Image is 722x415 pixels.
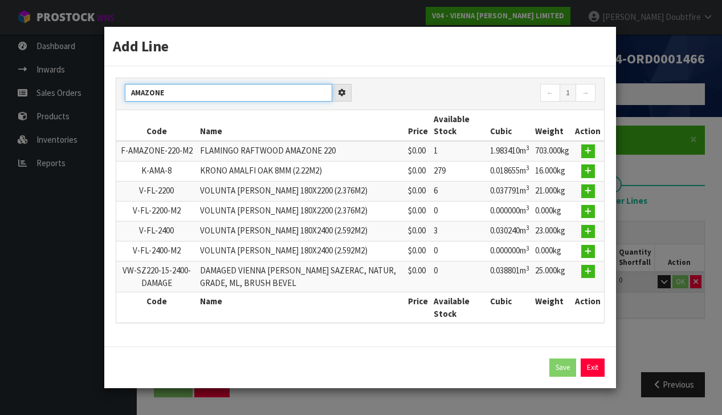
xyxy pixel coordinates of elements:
[116,261,198,292] td: VW-SZ220-15-2400-DAMAGE
[487,221,532,241] td: 0.030240m
[487,110,532,141] th: Cubic
[405,161,431,181] td: $0.00
[526,164,529,172] sup: 3
[532,141,572,162] td: 703.000kg
[526,244,529,252] sup: 3
[116,201,198,221] td: V-FL-2200-M2
[431,161,487,181] td: 279
[431,201,487,221] td: 0
[116,241,198,261] td: V-FL-2400-M2
[532,261,572,292] td: 25.000kg
[487,292,532,323] th: Cubic
[487,141,532,162] td: 1.983410m
[125,84,332,102] input: Search products
[405,141,431,162] td: $0.00
[197,261,405,292] td: DAMAGED VIENNA [PERSON_NAME] SAZERAC, NATUR, GRADE, ML, BRUSH BEVEL
[526,224,529,232] sup: 3
[532,161,572,181] td: 16.000kg
[431,141,487,162] td: 1
[116,141,198,162] td: F-AMAZONE-220-M2
[405,221,431,241] td: $0.00
[197,292,405,323] th: Name
[431,181,487,201] td: 6
[431,110,487,141] th: Available Stock
[116,221,198,241] td: V-FL-2400
[549,358,576,377] button: Save
[197,241,405,261] td: VOLUNTA [PERSON_NAME] 180X2400 (2.592M2)
[405,261,431,292] td: $0.00
[116,110,198,141] th: Code
[405,201,431,221] td: $0.00
[532,292,572,323] th: Weight
[405,110,431,141] th: Price
[560,84,576,102] a: 1
[572,110,603,141] th: Action
[405,292,431,323] th: Price
[116,292,198,323] th: Code
[405,241,431,261] td: $0.00
[572,292,603,323] th: Action
[532,241,572,261] td: 0.000kg
[431,261,487,292] td: 0
[526,264,529,272] sup: 3
[116,181,198,201] td: V-FL-2200
[540,84,560,102] a: ←
[487,161,532,181] td: 0.018655m
[197,181,405,201] td: VOLUNTA [PERSON_NAME] 180X2200 (2.376M2)
[113,35,607,57] h3: Add Line
[431,292,487,323] th: Available Stock
[526,204,529,212] sup: 3
[431,221,487,241] td: 3
[197,110,405,141] th: Name
[197,141,405,162] td: FLAMINGO RAFTWOOD AMAZONE 220
[431,241,487,261] td: 0
[197,221,405,241] td: VOLUNTA [PERSON_NAME] 180X2400 (2.592M2)
[526,144,529,152] sup: 3
[532,221,572,241] td: 23.000kg
[581,358,605,377] a: Exit
[487,241,532,261] td: 0.000000m
[532,110,572,141] th: Weight
[487,181,532,201] td: 0.037791m
[197,201,405,221] td: VOLUNTA [PERSON_NAME] 180X2200 (2.376M2)
[369,84,595,104] nav: Page navigation
[487,261,532,292] td: 0.038801m
[526,184,529,192] sup: 3
[197,161,405,181] td: KRONO AMALFI OAK 8MM (2.22M2)
[532,181,572,201] td: 21.000kg
[116,161,198,181] td: K-AMA-8
[487,201,532,221] td: 0.000000m
[405,181,431,201] td: $0.00
[576,84,595,102] a: →
[532,201,572,221] td: 0.000kg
